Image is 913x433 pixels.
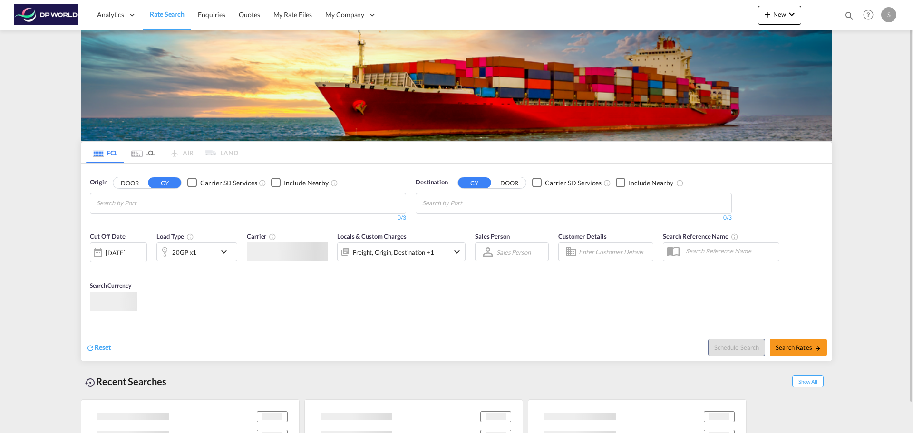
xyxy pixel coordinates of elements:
[172,246,196,259] div: 20GP x1
[708,339,765,356] button: Note: By default Schedule search will only considerorigin ports, destination ports and cut off da...
[284,178,329,188] div: Include Nearby
[776,344,821,351] span: Search Rates
[532,178,602,188] md-checkbox: Checkbox No Ink
[558,232,606,240] span: Customer Details
[860,7,881,24] div: Help
[273,10,312,19] span: My Rate Files
[81,30,832,141] img: LCL+%26+FCL+BACKGROUND.png
[493,177,526,188] button: DOOR
[860,7,876,23] span: Help
[475,232,510,240] span: Sales Person
[90,242,147,262] div: [DATE]
[758,6,801,25] button: icon-plus 400-fgNewicon-chevron-down
[844,10,855,21] md-icon: icon-magnify
[416,214,732,222] div: 0/3
[579,245,650,259] input: Enter Customer Details
[337,242,466,261] div: Freight Origin Destination Factory Stuffingicon-chevron-down
[770,339,827,356] button: Search Ratesicon-arrow-right
[124,142,162,163] md-tab-item: LCL
[330,179,338,187] md-icon: Unchecked: Ignores neighbouring ports when fetching rates.Checked : Includes neighbouring ports w...
[545,178,602,188] div: Carrier SD Services
[881,7,896,22] div: S
[90,282,131,289] span: Search Currency
[421,193,516,211] md-chips-wrap: Chips container with autocompletion. Enter the text area, type text to search, and then use the u...
[85,377,96,388] md-icon: icon-backup-restore
[786,9,797,20] md-icon: icon-chevron-down
[14,4,78,26] img: c08ca190194411f088ed0f3ba295208c.png
[81,371,170,392] div: Recent Searches
[95,193,191,211] md-chips-wrap: Chips container with autocompletion. Enter the text area, type text to search, and then use the u...
[629,178,673,188] div: Include Nearby
[86,142,124,163] md-tab-item: FCL
[81,164,832,361] div: OriginDOOR CY Checkbox No InkUnchecked: Search for CY (Container Yard) services for all selected ...
[90,214,406,222] div: 0/3
[187,178,257,188] md-checkbox: Checkbox No Ink
[269,233,276,241] md-icon: The selected Trucker/Carrierwill be displayed in the rate results If the rates are from another f...
[353,246,434,259] div: Freight Origin Destination Factory Stuffing
[86,343,111,353] div: icon-refreshReset
[681,244,779,258] input: Search Reference Name
[113,177,146,188] button: DOOR
[731,233,738,241] md-icon: Your search will be saved by the below given name
[259,179,266,187] md-icon: Unchecked: Search for CY (Container Yard) services for all selected carriers.Checked : Search for...
[792,375,824,387] span: Show All
[97,196,187,211] input: Chips input.
[451,246,463,258] md-icon: icon-chevron-down
[247,232,276,240] span: Carrier
[416,178,448,187] span: Destination
[200,178,257,188] div: Carrier SD Services
[337,232,407,240] span: Locals & Custom Charges
[156,242,237,261] div: 20GP x1icon-chevron-down
[422,196,513,211] input: Chips input.
[156,232,194,240] span: Load Type
[150,10,185,18] span: Rate Search
[239,10,260,19] span: Quotes
[271,178,329,188] md-checkbox: Checkbox No Ink
[844,10,855,25] div: icon-magnify
[95,343,111,351] span: Reset
[495,245,532,259] md-select: Sales Person
[676,179,684,187] md-icon: Unchecked: Ignores neighbouring ports when fetching rates.Checked : Includes neighbouring ports w...
[86,344,95,352] md-icon: icon-refresh
[603,179,611,187] md-icon: Unchecked: Search for CY (Container Yard) services for all selected carriers.Checked : Search for...
[663,232,738,240] span: Search Reference Name
[458,177,491,188] button: CY
[815,345,821,352] md-icon: icon-arrow-right
[616,178,673,188] md-checkbox: Checkbox No Ink
[148,177,181,188] button: CY
[90,178,107,187] span: Origin
[90,232,126,240] span: Cut Off Date
[762,9,773,20] md-icon: icon-plus 400-fg
[86,142,238,163] md-pagination-wrapper: Use the left and right arrow keys to navigate between tabs
[198,10,225,19] span: Enquiries
[90,261,97,274] md-datepicker: Select
[325,10,364,19] span: My Company
[186,233,194,241] md-icon: icon-information-outline
[97,10,124,19] span: Analytics
[106,249,125,257] div: [DATE]
[762,10,797,18] span: New
[218,246,234,258] md-icon: icon-chevron-down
